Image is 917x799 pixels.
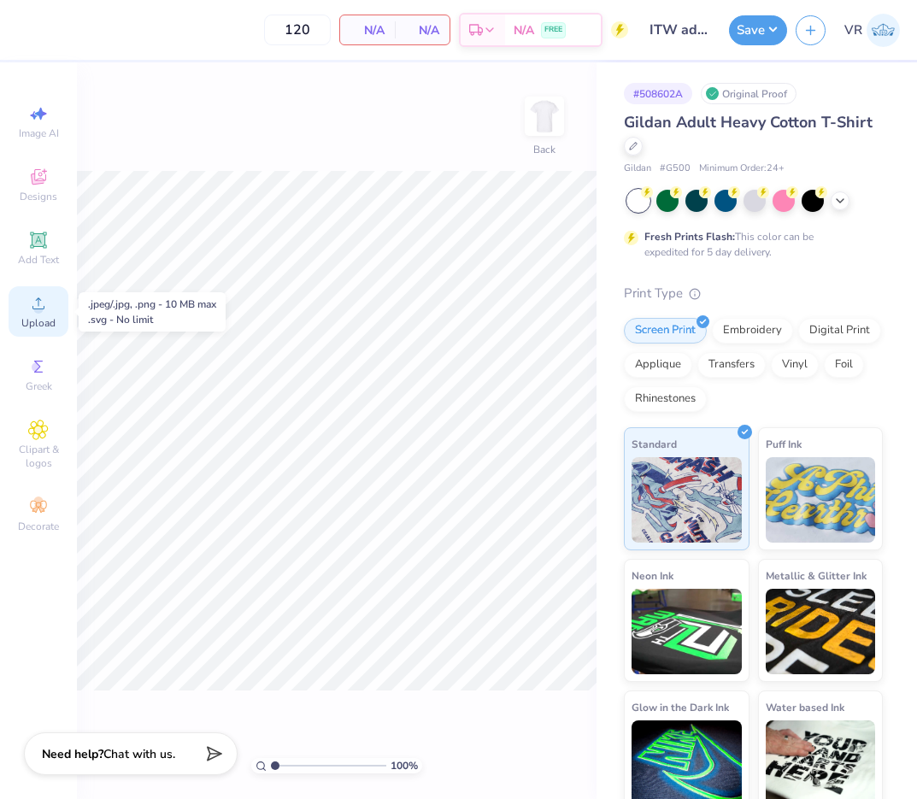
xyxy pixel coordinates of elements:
[712,318,793,344] div: Embroidery
[729,15,787,45] button: Save
[20,190,57,203] span: Designs
[660,162,691,176] span: # G500
[264,15,331,45] input: – –
[798,318,881,344] div: Digital Print
[42,746,103,762] strong: Need help?
[632,589,742,674] img: Neon Ink
[19,126,59,140] span: Image AI
[644,229,855,260] div: This color can be expedited for 5 day delivery.
[391,758,418,773] span: 100 %
[632,698,729,716] span: Glow in the Dark Ink
[632,457,742,543] img: Standard
[21,316,56,330] span: Upload
[701,83,796,104] div: Original Proof
[624,83,692,104] div: # 508602A
[644,230,735,244] strong: Fresh Prints Flash:
[766,435,802,453] span: Puff Ink
[844,21,862,40] span: VR
[9,443,68,470] span: Clipart & logos
[766,589,876,674] img: Metallic & Glitter Ink
[766,457,876,543] img: Puff Ink
[533,142,555,157] div: Back
[844,14,900,47] a: VR
[771,352,819,378] div: Vinyl
[624,386,707,412] div: Rhinestones
[624,112,873,132] span: Gildan Adult Heavy Cotton T-Shirt
[405,21,439,39] span: N/A
[632,567,673,585] span: Neon Ink
[697,352,766,378] div: Transfers
[26,379,52,393] span: Greek
[350,21,385,39] span: N/A
[544,24,562,36] span: FREE
[88,297,216,312] div: .jpeg/.jpg, .png - 10 MB max
[766,698,844,716] span: Water based Ink
[766,567,867,585] span: Metallic & Glitter Ink
[514,21,534,39] span: N/A
[527,99,561,133] img: Back
[88,312,216,327] div: .svg - No limit
[824,352,864,378] div: Foil
[624,284,883,303] div: Print Type
[867,14,900,47] img: Val Rhey Lodueta
[624,162,651,176] span: Gildan
[632,435,677,453] span: Standard
[18,520,59,533] span: Decorate
[103,746,175,762] span: Chat with us.
[699,162,785,176] span: Minimum Order: 24 +
[18,253,59,267] span: Add Text
[624,352,692,378] div: Applique
[637,13,720,47] input: Untitled Design
[624,318,707,344] div: Screen Print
